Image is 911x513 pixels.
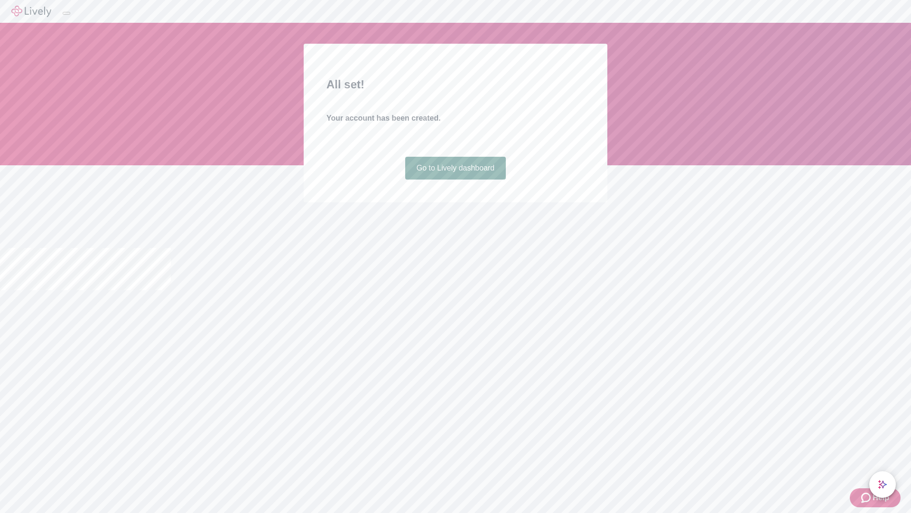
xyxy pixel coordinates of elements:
[850,488,901,507] button: Zendesk support iconHelp
[63,12,70,15] button: Log out
[11,6,51,17] img: Lively
[326,113,585,124] h4: Your account has been created.
[878,480,887,489] svg: Lively AI Assistant
[873,492,889,503] span: Help
[869,471,896,498] button: chat
[405,157,506,180] a: Go to Lively dashboard
[326,76,585,93] h2: All set!
[861,492,873,503] svg: Zendesk support icon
